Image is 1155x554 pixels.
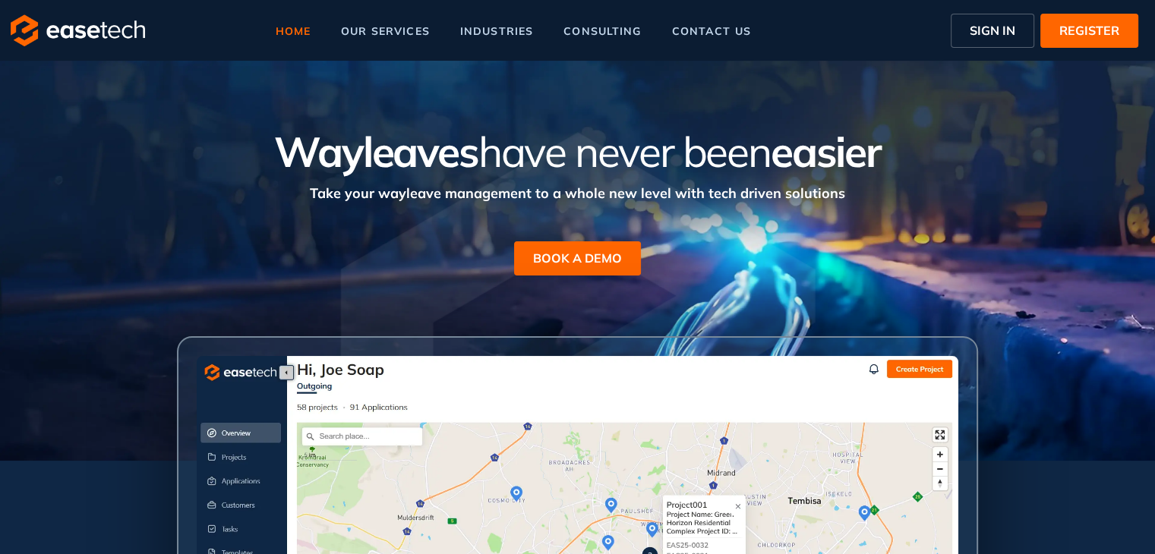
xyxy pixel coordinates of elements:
[672,26,751,36] span: contact us
[274,125,478,178] span: Wayleaves
[514,241,641,275] button: BOOK A DEMO
[951,14,1034,48] button: SIGN IN
[970,21,1015,39] span: SIGN IN
[275,26,311,36] span: home
[563,26,641,36] span: consulting
[341,26,430,36] span: our services
[1059,21,1119,39] span: REGISTER
[141,175,1015,203] div: Take your wayleave management to a whole new level with tech driven solutions
[1040,14,1138,48] button: REGISTER
[771,125,881,178] span: easier
[460,26,533,36] span: industries
[533,249,622,267] span: BOOK A DEMO
[478,125,771,178] span: have never been
[11,14,145,46] img: logo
